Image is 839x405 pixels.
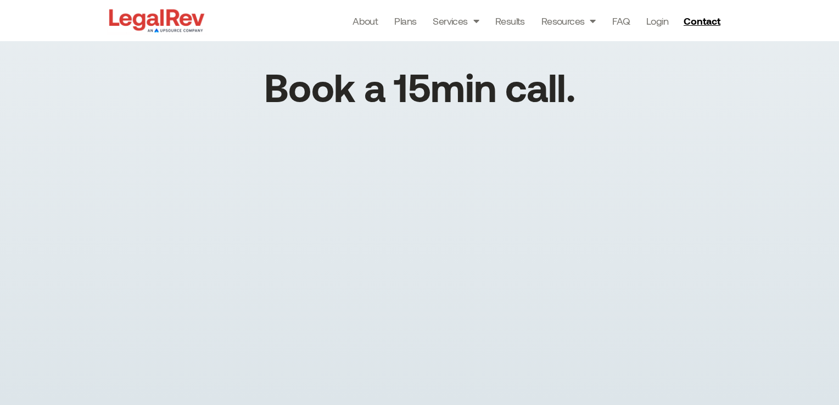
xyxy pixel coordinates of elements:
a: Resources [541,13,596,29]
h1: Book a 15min call. [264,67,575,106]
a: FAQ [612,13,630,29]
a: Login [646,13,668,29]
a: About [353,13,378,29]
a: Contact [679,12,728,30]
a: Results [495,13,525,29]
a: Plans [394,13,416,29]
nav: Menu [353,13,668,29]
a: Services [433,13,479,29]
span: Contact [684,16,720,26]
